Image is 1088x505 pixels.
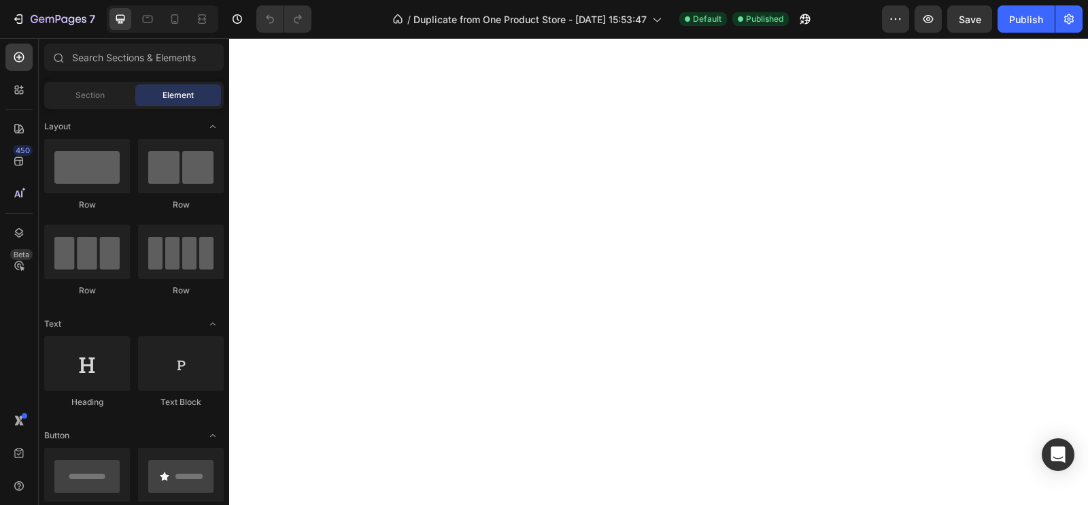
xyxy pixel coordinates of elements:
[163,89,194,101] span: Element
[44,318,61,330] span: Text
[138,199,224,211] div: Row
[13,145,33,156] div: 450
[407,12,411,27] span: /
[5,5,101,33] button: 7
[998,5,1055,33] button: Publish
[1042,438,1074,471] div: Open Intercom Messenger
[202,425,224,446] span: Toggle open
[202,116,224,137] span: Toggle open
[202,313,224,335] span: Toggle open
[947,5,992,33] button: Save
[44,44,224,71] input: Search Sections & Elements
[75,89,105,101] span: Section
[138,284,224,297] div: Row
[89,11,95,27] p: 7
[1009,12,1043,27] div: Publish
[10,249,33,260] div: Beta
[693,13,721,25] span: Default
[44,284,130,297] div: Row
[959,14,981,25] span: Save
[44,396,130,408] div: Heading
[138,396,224,408] div: Text Block
[229,38,1088,505] iframe: Design area
[256,5,311,33] div: Undo/Redo
[44,199,130,211] div: Row
[44,120,71,133] span: Layout
[746,13,783,25] span: Published
[44,429,69,442] span: Button
[413,12,647,27] span: Duplicate from One Product Store - [DATE] 15:53:47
